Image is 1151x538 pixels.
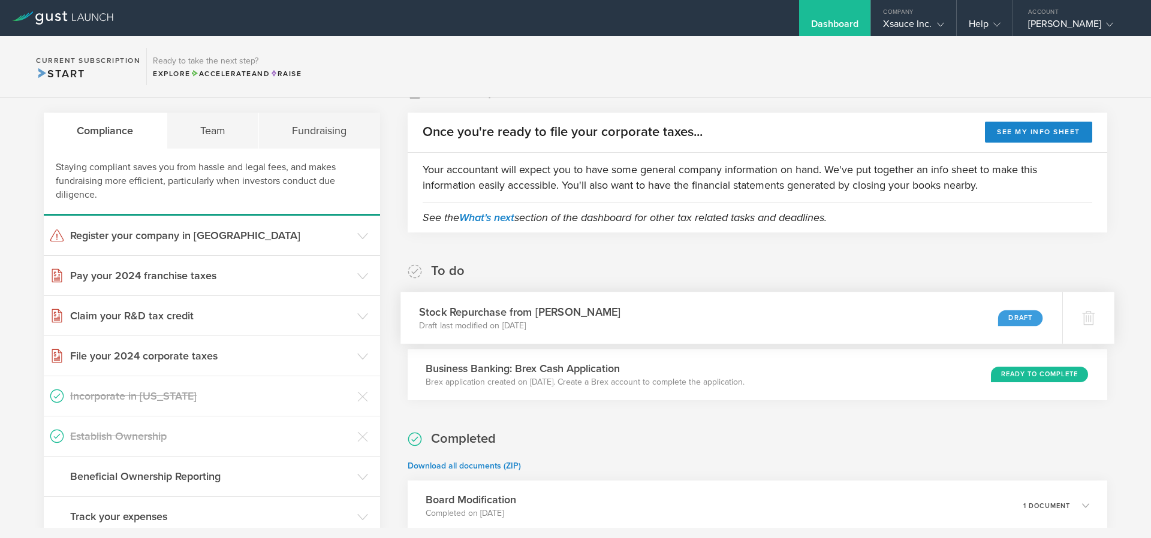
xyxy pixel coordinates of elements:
[1023,503,1070,509] p: 1 document
[423,162,1092,193] p: Your accountant will expect you to have some general company information on hand. We've put toget...
[426,376,745,388] p: Brex application created on [DATE]. Create a Brex account to complete the application.
[153,57,302,65] h3: Ready to take the next step?
[146,48,308,85] div: Ready to take the next step?ExploreAccelerateandRaise
[426,361,745,376] h3: Business Banking: Brex Cash Application
[70,428,351,444] h3: Establish Ownership
[70,469,351,484] h3: Beneficial Ownership Reporting
[70,268,351,283] h3: Pay your 2024 franchise taxes
[191,69,270,78] span: and
[423,211,827,224] em: See the section of the dashboard for other tax related tasks and deadlines.
[811,18,859,36] div: Dashboard
[70,388,351,404] h3: Incorporate in [US_STATE]
[70,228,351,243] h3: Register your company in [GEOGRAPHIC_DATA]
[191,69,252,78] span: Accelerate
[883,18,944,36] div: Xsauce Inc.
[419,304,621,320] h3: Stock Repurchase from [PERSON_NAME]
[991,367,1088,382] div: Ready to Complete
[969,18,1001,36] div: Help
[400,292,1062,344] div: Stock Repurchase from [PERSON_NAME]Draft last modified on [DATE]Draft
[44,113,167,149] div: Compliance
[70,348,351,364] h3: File your 2024 corporate taxes
[426,492,516,507] h3: Board Modification
[459,211,514,224] a: What's next
[36,57,140,64] h2: Current Subscription
[985,122,1092,143] button: See my info sheet
[259,113,380,149] div: Fundraising
[167,113,260,149] div: Team
[408,349,1107,400] div: Business Banking: Brex Cash ApplicationBrex application created on [DATE]. Create a Brex account ...
[153,68,302,79] div: Explore
[423,123,703,141] h2: Once you're ready to file your corporate taxes...
[270,69,302,78] span: Raise
[36,67,85,80] span: Start
[1028,18,1130,36] div: [PERSON_NAME]
[998,310,1042,326] div: Draft
[408,461,521,471] a: Download all documents (ZIP)
[431,430,496,448] h2: Completed
[70,308,351,324] h3: Claim your R&D tax credit
[426,507,516,519] p: Completed on [DATE]
[419,319,621,331] p: Draft last modified on [DATE]
[70,509,351,524] h3: Track your expenses
[44,149,380,216] div: Staying compliant saves you from hassle and legal fees, and makes fundraising more efficient, par...
[431,262,465,280] h2: To do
